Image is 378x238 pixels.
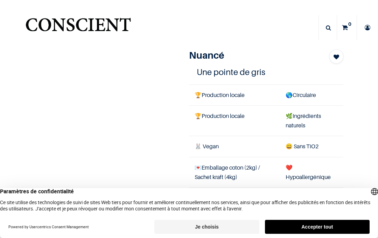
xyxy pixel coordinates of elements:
[346,21,353,28] sup: 0
[189,84,280,105] td: Production locale
[286,91,293,98] span: 🌎
[329,50,343,64] button: Add to wishlist
[195,143,219,150] span: 🐰 Vegan
[280,84,343,105] td: Circulaire
[189,106,280,136] td: Production locale
[195,164,202,171] span: 💌
[280,106,343,136] td: Ingrédients naturels
[280,136,343,157] td: ans TiO2
[337,15,357,40] a: 0
[286,143,297,150] span: 😄 S
[24,14,132,42] img: Conscient
[280,157,343,187] td: ❤️Hypoallergénique
[195,91,202,98] span: 🏆
[24,14,132,42] a: Logo of Conscient
[189,157,280,187] td: Emballage coton (2kg) / Sachet kraft (4kg)
[195,112,202,119] span: 🏆
[189,50,320,61] h1: Nuancé
[286,112,293,119] span: 🌿
[334,53,339,61] span: Add to wishlist
[197,66,336,78] h4: Une pointe de gris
